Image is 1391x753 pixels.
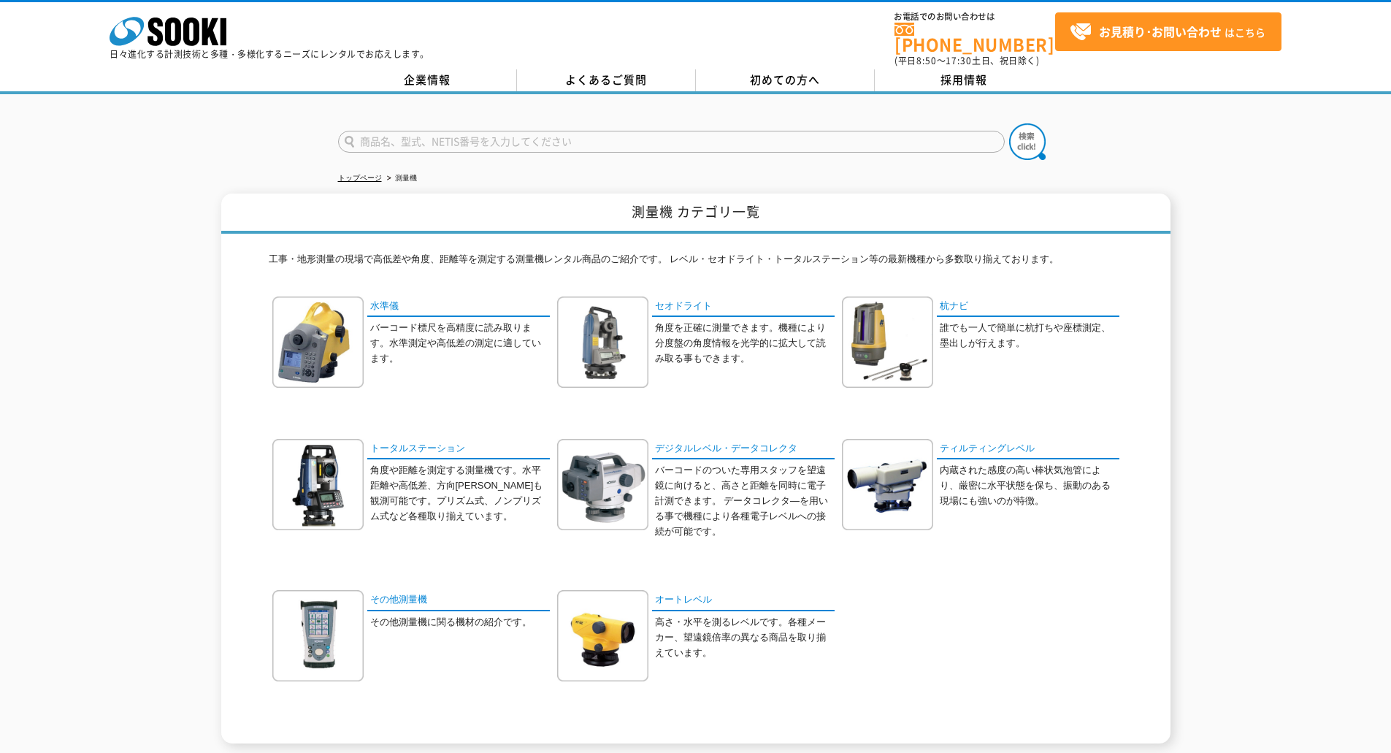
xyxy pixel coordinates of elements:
[1070,21,1265,43] span: はこちら
[937,439,1119,460] a: ティルティングレベル
[272,590,364,681] img: その他測量機
[750,72,820,88] span: 初めての方へ
[1099,23,1222,40] strong: お見積り･お問い合わせ
[875,69,1054,91] a: 採用情報
[370,463,550,524] p: 角度や距離を測定する測量機です。水平距離や高低差、方向[PERSON_NAME]も観測可能です。プリズム式、ノンプリズム式など各種取り揃えています。
[894,12,1055,21] span: お電話でのお問い合わせは
[367,590,550,611] a: その他測量機
[940,321,1119,351] p: 誰でも一人で簡単に杭打ちや座標測定、墨出しが行えます。
[110,50,429,58] p: 日々進化する計測技術と多種・多様化するニーズにレンタルでお応えします。
[652,590,835,611] a: オートレベル
[894,54,1039,67] span: (平日 ～ 土日、祝日除く)
[655,615,835,660] p: 高さ・水平を測るレベルです。各種メーカー、望遠鏡倍率の異なる商品を取り揃えています。
[940,463,1119,508] p: 内蔵された感度の高い棒状気泡管により、厳密に水平状態を保ち、振動のある現場にも強いのが特徴。
[338,174,382,182] a: トップページ
[338,69,517,91] a: 企業情報
[272,297,364,388] img: 水準儀
[937,297,1119,318] a: 杭ナビ
[221,194,1170,234] h1: 測量機 カテゴリ一覧
[370,615,550,630] p: その他測量機に関る機材の紹介です。
[269,252,1123,275] p: 工事・地形測量の現場で高低差や角度、距離等を測定する測量機レンタル商品のご紹介です。 レベル・セオドライト・トータルステーション等の最新機種から多数取り揃えております。
[696,69,875,91] a: 初めての方へ
[367,439,550,460] a: トータルステーション
[916,54,937,67] span: 8:50
[384,171,417,186] li: 測量機
[1009,123,1046,160] img: btn_search.png
[338,131,1005,153] input: 商品名、型式、NETIS番号を入力してください
[557,590,648,681] img: オートレベル
[517,69,696,91] a: よくあるご質問
[557,297,648,388] img: セオドライト
[894,23,1055,53] a: [PHONE_NUMBER]
[652,439,835,460] a: デジタルレベル・データコレクタ
[370,321,550,366] p: バーコード標尺を高精度に読み取ります。水準測定や高低差の測定に適しています。
[652,297,835,318] a: セオドライト
[557,439,648,530] img: デジタルレベル・データコレクタ
[842,297,933,388] img: 杭ナビ
[272,439,364,530] img: トータルステーション
[946,54,972,67] span: 17:30
[655,463,835,539] p: バーコードのついた専用スタッフを望遠鏡に向けると、高さと距離を同時に電子計測できます。 データコレクタ―を用いる事で機種により各種電子レベルへの接続が可能です。
[1055,12,1281,51] a: お見積り･お問い合わせはこちら
[367,297,550,318] a: 水準儀
[842,439,933,530] img: ティルティングレベル
[655,321,835,366] p: 角度を正確に測量できます。機種により分度盤の角度情報を光学的に拡大して読み取る事もできます。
